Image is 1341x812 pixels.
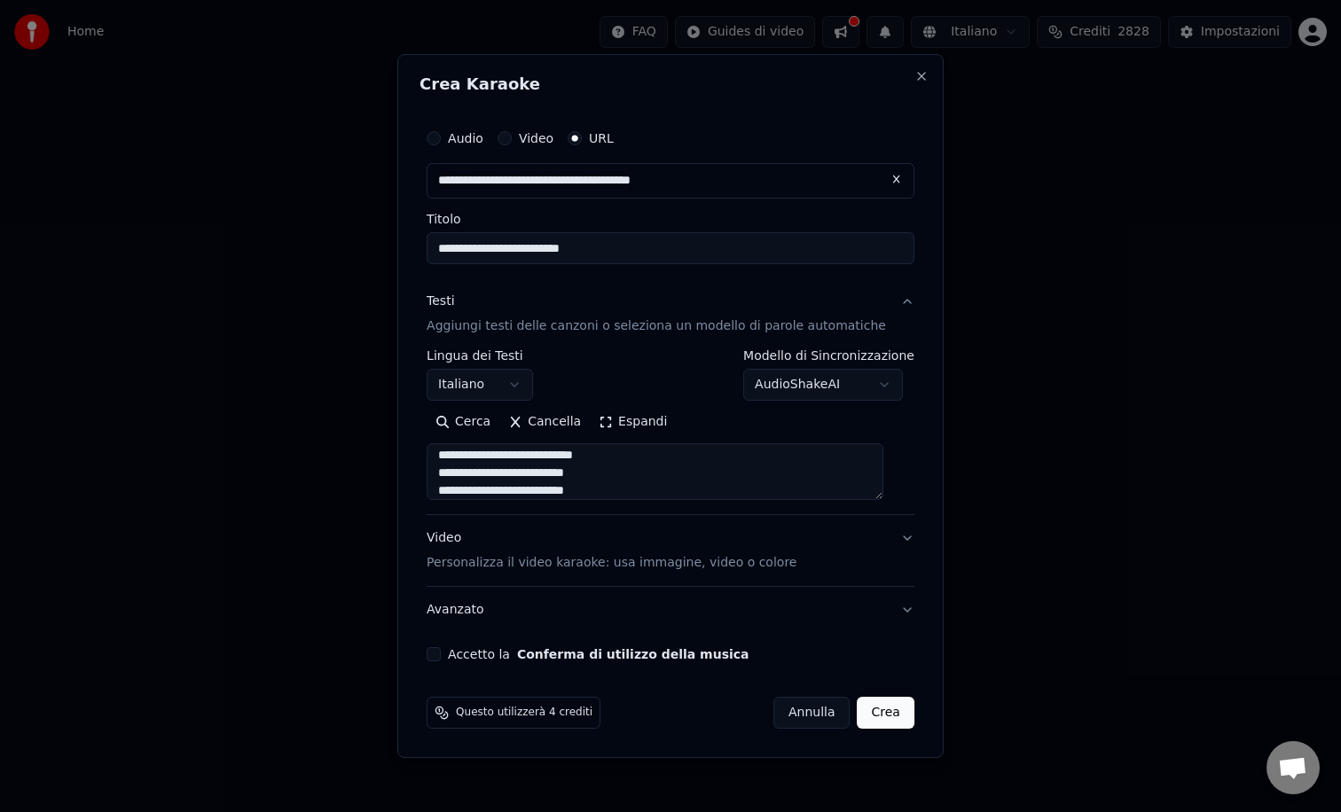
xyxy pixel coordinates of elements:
[427,515,914,586] button: VideoPersonalizza il video karaoke: usa immagine, video o colore
[427,554,796,572] p: Personalizza il video karaoke: usa immagine, video o colore
[590,408,676,436] button: Espandi
[743,349,914,362] label: Modello di Sincronizzazione
[427,278,914,349] button: TestiAggiungi testi delle canzoni o seleziona un modello di parole automatiche
[448,132,483,144] label: Audio
[519,132,553,144] label: Video
[589,132,614,144] label: URL
[448,648,749,660] label: Accetto la
[456,706,592,720] span: Questo utilizzerà 4 crediti
[427,408,499,436] button: Cerca
[420,76,921,92] h2: Crea Karaoke
[427,587,914,633] button: Avanzato
[517,648,749,660] button: Accetto la
[427,349,914,514] div: TestiAggiungi testi delle canzoni o seleziona un modello di parole automatiche
[427,213,914,225] label: Titolo
[773,697,851,729] button: Annulla
[427,349,533,362] label: Lingua dei Testi
[427,317,886,335] p: Aggiungi testi delle canzoni o seleziona un modello di parole automatiche
[858,697,914,729] button: Crea
[499,408,590,436] button: Cancella
[427,529,796,572] div: Video
[427,293,454,310] div: Testi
